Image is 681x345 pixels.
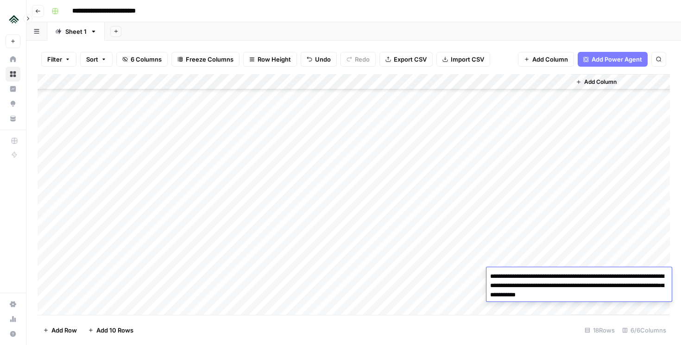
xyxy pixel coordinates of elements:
div: Sheet 1 [65,27,87,36]
span: 6 Columns [131,55,162,64]
button: Add Column [518,52,574,67]
button: Add Column [572,76,620,88]
button: Undo [301,52,337,67]
a: Your Data [6,111,20,126]
span: Add Column [584,78,617,86]
span: Redo [355,55,370,64]
button: Sort [80,52,113,67]
img: Uplisting Logo [6,11,22,27]
a: Home [6,52,20,67]
button: Export CSV [379,52,433,67]
div: 18 Rows [581,323,618,338]
a: Sheet 1 [47,22,105,41]
span: Add Power Agent [592,55,642,64]
button: Add Power Agent [578,52,648,67]
a: Opportunities [6,96,20,111]
a: Settings [6,297,20,312]
span: Add 10 Rows [96,326,133,335]
span: Freeze Columns [186,55,233,64]
span: Add Column [532,55,568,64]
button: Import CSV [436,52,490,67]
button: Filter [41,52,76,67]
span: Import CSV [451,55,484,64]
a: Browse [6,67,20,82]
button: Help + Support [6,326,20,341]
button: 6 Columns [116,52,168,67]
button: Redo [340,52,376,67]
span: Undo [315,55,331,64]
button: Freeze Columns [171,52,240,67]
a: Insights [6,82,20,96]
span: Sort [86,55,98,64]
span: Export CSV [394,55,427,64]
button: Workspace: Uplisting [6,7,20,31]
span: Filter [47,55,62,64]
span: Add Row [51,326,77,335]
div: 6/6 Columns [618,323,670,338]
button: Row Height [243,52,297,67]
a: Usage [6,312,20,326]
button: Add Row [38,323,82,338]
button: Add 10 Rows [82,323,139,338]
span: Row Height [258,55,291,64]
